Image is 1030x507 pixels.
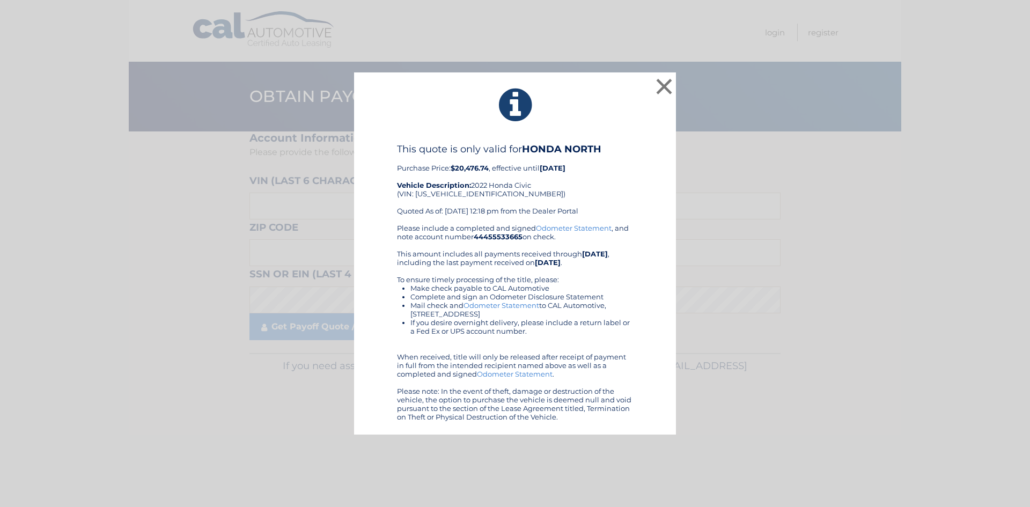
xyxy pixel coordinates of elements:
li: Complete and sign an Odometer Disclosure Statement [410,292,633,301]
strong: Vehicle Description: [397,181,471,189]
a: Odometer Statement [464,301,539,310]
a: Odometer Statement [536,224,612,232]
div: Purchase Price: , effective until 2022 Honda Civic (VIN: [US_VEHICLE_IDENTIFICATION_NUMBER]) Quot... [397,143,633,224]
b: $20,476.74 [451,164,489,172]
b: HONDA NORTH [522,143,601,155]
a: Odometer Statement [477,370,553,378]
li: Mail check and to CAL Automotive, [STREET_ADDRESS] [410,301,633,318]
b: [DATE] [535,258,561,267]
li: If you desire overnight delivery, please include a return label or a Fed Ex or UPS account number. [410,318,633,335]
b: [DATE] [582,249,608,258]
li: Make check payable to CAL Automotive [410,284,633,292]
b: 44455533665 [474,232,523,241]
div: Please include a completed and signed , and note account number on check. This amount includes al... [397,224,633,421]
button: × [653,76,675,97]
b: [DATE] [540,164,565,172]
h4: This quote is only valid for [397,143,633,155]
